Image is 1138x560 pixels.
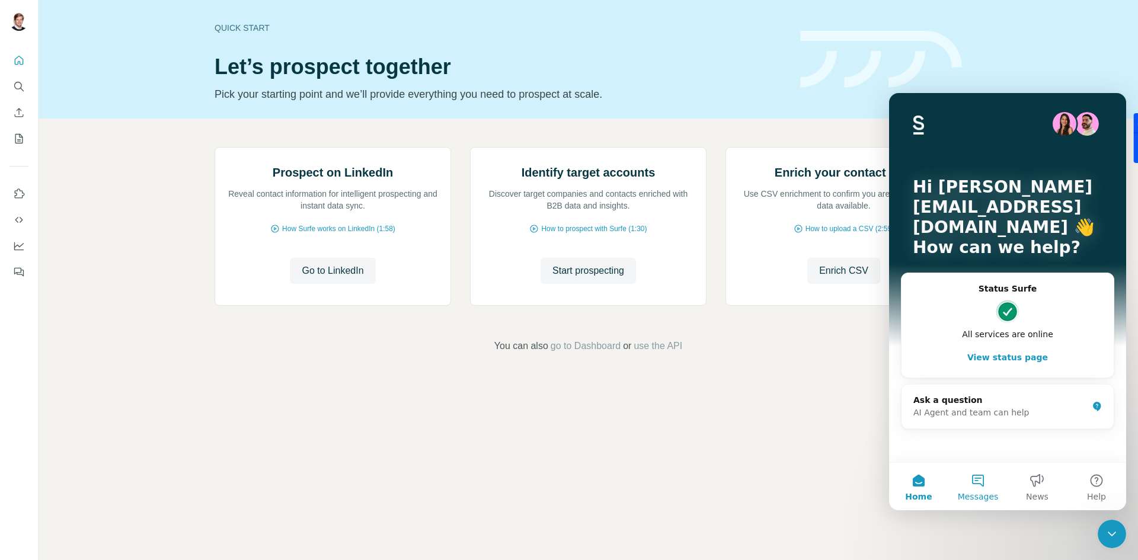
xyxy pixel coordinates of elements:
[482,188,694,212] p: Discover target companies and contacts enriched with B2B data and insights.
[807,258,880,284] button: Enrich CSV
[273,164,393,181] h2: Prospect on LinkedIn
[800,31,962,88] img: banner
[541,258,636,284] button: Start prospecting
[9,76,28,97] button: Search
[302,264,363,278] span: Go to LinkedIn
[819,264,868,278] span: Enrich CSV
[889,93,1126,510] iframe: Intercom live chat
[215,55,786,79] h1: Let’s prospect together
[9,261,28,283] button: Feedback
[290,258,375,284] button: Go to LinkedIn
[541,223,647,234] span: How to prospect with Surfe (1:30)
[552,264,624,278] span: Start prospecting
[551,339,621,353] button: go to Dashboard
[623,339,631,353] span: or
[1098,520,1126,548] iframe: Intercom live chat
[215,22,786,34] div: Quick start
[9,128,28,149] button: My lists
[805,223,894,234] span: How to upload a CSV (2:59)
[494,339,548,353] span: You can also
[775,164,913,181] h2: Enrich your contact lists
[9,12,28,31] img: Avatar
[634,339,682,353] button: use the API
[9,209,28,231] button: Use Surfe API
[215,86,786,103] p: Pick your starting point and we’ll provide everything you need to prospect at scale.
[227,188,439,212] p: Reveal contact information for intelligent prospecting and instant data sync.
[9,50,28,71] button: Quick start
[738,188,950,212] p: Use CSV enrichment to confirm you are using the best data available.
[522,164,656,181] h2: Identify target accounts
[282,223,395,234] span: How Surfe works on LinkedIn (1:58)
[9,183,28,204] button: Use Surfe on LinkedIn
[9,235,28,257] button: Dashboard
[9,102,28,123] button: Enrich CSV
